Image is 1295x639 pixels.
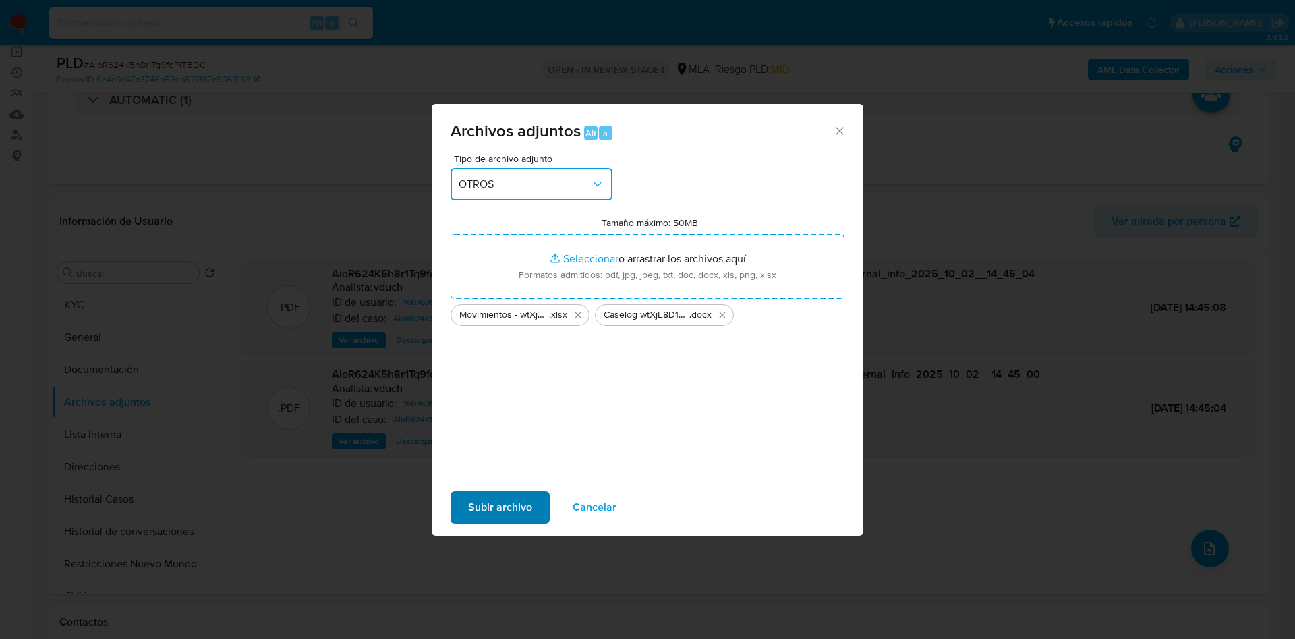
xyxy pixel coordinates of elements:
span: Archivos adjuntos [451,119,581,142]
span: Alt [585,127,596,140]
button: Cancelar [555,491,634,524]
button: Eliminar Movimientos - wtXjE8D1S9eMawpwifds3yAz_2025_10_15_12_45_48 - AioR624K5h8r1Tq9fdPlTBDC.xlsx [570,307,586,323]
span: Tipo de archivo adjunto [454,154,616,163]
span: Caselog wtXjE8D1S9eMawpwifds3yAz_2025_10_15_12_45_48 - AioR624K5h8r1Tq9fdPlTBDC [604,308,689,322]
span: .xlsx [549,308,567,322]
button: Eliminar Caselog wtXjE8D1S9eMawpwifds3yAz_2025_10_15_12_45_48 - AioR624K5h8r1Tq9fdPlTBDC.docx [714,307,730,323]
ul: Archivos seleccionados [451,299,844,326]
span: Subir archivo [468,493,532,522]
span: Movimientos - wtXjE8D1S9eMawpwifds3yAz_2025_10_15_12_45_48 - AioR624K5h8r1Tq9fdPlTBDC [459,308,549,322]
span: a [603,127,608,140]
button: Subir archivo [451,491,550,524]
span: .docx [689,308,712,322]
button: OTROS [451,168,612,200]
span: Cancelar [573,493,616,522]
label: Tamaño máximo: 50MB [602,217,698,229]
span: OTROS [459,177,591,191]
button: Cerrar [833,124,845,136]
